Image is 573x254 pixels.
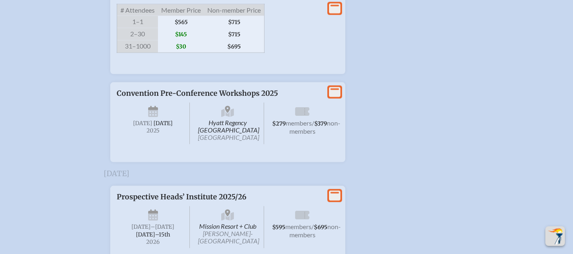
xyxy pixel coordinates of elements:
span: $595 [272,224,285,231]
span: $695 [204,40,264,53]
span: $715 [204,16,264,28]
span: # Attendees [117,4,158,16]
span: 31–1000 [117,40,158,53]
span: 2026 [123,239,183,245]
span: $279 [272,120,286,127]
span: $30 [158,40,204,53]
span: $695 [314,224,327,231]
span: –[DATE] [151,223,174,230]
span: [DATE] [133,120,152,127]
span: [DATE]–⁠15th [136,231,170,238]
span: [GEOGRAPHIC_DATA] [198,133,259,141]
span: $715 [204,28,264,40]
span: Mission Resort + Club [191,206,264,248]
span: members [286,119,312,127]
span: Convention Pre-Conference Workshops 2025 [117,89,278,98]
span: [PERSON_NAME]-[GEOGRAPHIC_DATA] [198,230,259,245]
span: Non-member Price [204,4,264,16]
span: $145 [158,28,204,40]
span: Hyatt Regency [GEOGRAPHIC_DATA] [191,103,264,144]
span: / [312,119,314,127]
h3: [DATE] [104,170,469,178]
span: Member Price [158,4,204,16]
span: 1–1 [117,16,158,28]
span: members [285,223,311,230]
span: [DATE] [131,223,151,230]
img: To the top [547,228,563,244]
span: $565 [158,16,204,28]
button: Scroll Top [545,226,565,246]
span: non-members [289,119,341,135]
span: 2–30 [117,28,158,40]
span: / [311,223,314,230]
span: non-members [289,223,341,239]
span: [DATE] [153,120,173,127]
span: Prospective Heads’ Institute 2025/26 [117,192,247,201]
span: $379 [314,120,327,127]
span: 2025 [123,128,183,134]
